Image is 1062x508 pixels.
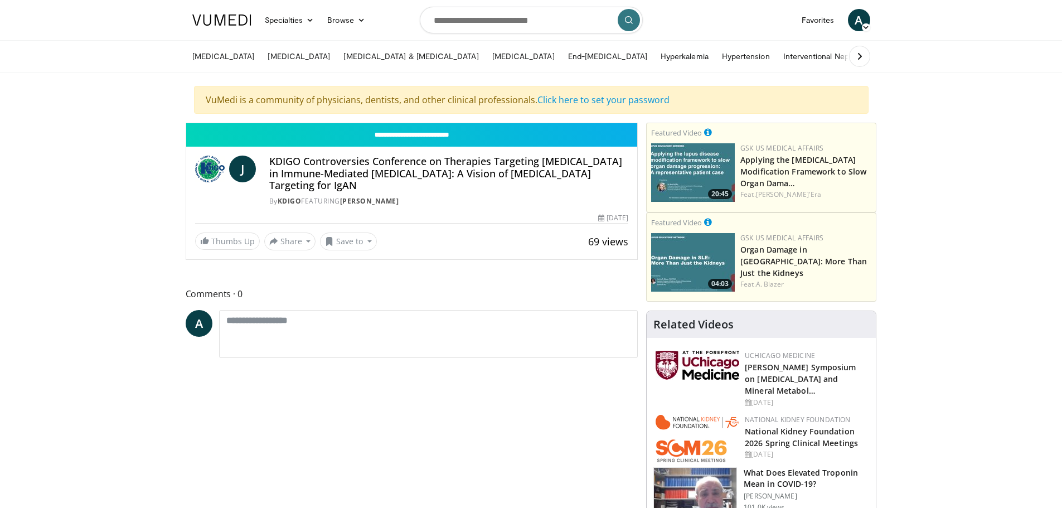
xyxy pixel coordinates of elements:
span: 69 views [588,235,628,248]
a: GSK US Medical Affairs [740,143,823,153]
div: [DATE] [745,398,867,408]
img: 5f87bdfb-7fdf-48f0-85f3-b6bcda6427bf.jpg.150x105_q85_autocrop_double_scale_upscale_version-0.2.jpg [656,351,739,380]
a: KDIGO [278,196,302,206]
h4: Related Videos [653,318,734,331]
img: 79503c0a-d5ce-4e31-88bd-91ebf3c563fb.png.150x105_q85_autocrop_double_scale_upscale_version-0.2.png [656,415,739,462]
a: [PERSON_NAME]'Era [756,190,822,199]
a: Interventional Nephrology [777,45,882,67]
a: Applying the [MEDICAL_DATA] Modification Framework to Slow Organ Dama… [740,154,866,188]
a: A [186,310,212,337]
a: Thumbs Up [195,233,260,250]
a: [MEDICAL_DATA] [186,45,261,67]
a: 20:45 [651,143,735,202]
a: Favorites [795,9,841,31]
a: National Kidney Foundation [745,415,850,424]
div: VuMedi is a community of physicians, dentists, and other clinical professionals. [194,86,869,114]
a: Hypertension [715,45,777,67]
a: [MEDICAL_DATA] [486,45,561,67]
a: [PERSON_NAME] Symposium on [MEDICAL_DATA] and Mineral Metabol… [745,362,856,396]
a: [PERSON_NAME] [340,196,399,206]
a: Click here to set your password [537,94,670,106]
a: National Kidney Foundation 2026 Spring Clinical Meetings [745,426,858,448]
div: By FEATURING [269,196,628,206]
small: Featured Video [651,217,702,228]
img: VuMedi Logo [192,14,251,26]
a: Specialties [258,9,321,31]
a: A. Blazer [756,279,784,289]
p: [PERSON_NAME] [744,492,869,501]
small: Featured Video [651,128,702,138]
a: UChicago Medicine [745,351,815,360]
a: End-[MEDICAL_DATA] [561,45,654,67]
img: 9b11da17-84cb-43c8-bb1f-86317c752f50.png.150x105_q85_crop-smart_upscale.jpg [651,143,735,202]
span: Comments 0 [186,287,638,301]
div: Feat. [740,190,871,200]
a: 04:03 [651,233,735,292]
a: Browse [321,9,372,31]
div: [DATE] [598,213,628,223]
a: J [229,156,256,182]
button: Save to [320,233,377,250]
a: Hyperkalemia [654,45,715,67]
a: Organ Damage in [GEOGRAPHIC_DATA]: More Than Just the Kidneys [740,244,867,278]
a: GSK US Medical Affairs [740,233,823,243]
a: [MEDICAL_DATA] & [MEDICAL_DATA] [337,45,485,67]
div: [DATE] [745,449,867,459]
img: e91ec583-8f54-4b52-99b4-be941cf021de.png.150x105_q85_crop-smart_upscale.jpg [651,233,735,292]
div: Feat. [740,279,871,289]
span: 20:45 [708,189,732,199]
span: 04:03 [708,279,732,289]
a: [MEDICAL_DATA] [261,45,337,67]
h3: What Does Elevated Troponin Mean in COVID-19? [744,467,869,490]
img: KDIGO [195,156,225,182]
input: Search topics, interventions [420,7,643,33]
h4: KDIGO Controversies Conference on Therapies Targeting [MEDICAL_DATA] in Immune-Mediated [MEDICAL_... [269,156,628,192]
button: Share [264,233,316,250]
a: A [848,9,870,31]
